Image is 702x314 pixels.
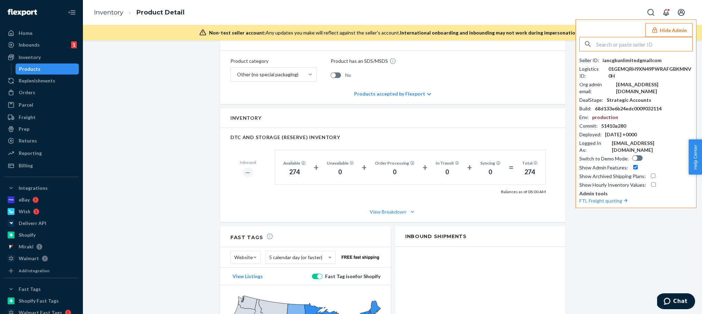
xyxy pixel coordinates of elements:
div: Show Admin Features : [579,164,628,171]
div: iancgkunlimitedgmailcom [603,57,662,64]
div: Env : [579,114,589,121]
p: Admin tools [579,190,693,197]
button: Hide Admin [645,23,693,37]
a: Returns [4,135,79,146]
button: Close Navigation [65,6,79,19]
div: + [314,161,319,174]
div: Switch to Demo Mode : [579,155,629,162]
div: Add Integration [19,268,49,274]
div: Home [19,30,32,37]
button: Integrations [4,183,79,194]
div: Fast Tag is on for Shopify [324,273,380,280]
a: Shopify [4,229,79,241]
p: Balances as of 08:00 AM [501,189,546,195]
div: Billing [19,162,33,169]
a: Add Integration [4,267,79,275]
a: Billing [4,160,79,171]
div: Any updates you make will reflect against the seller's account. [209,29,579,36]
div: In Transit [436,160,459,166]
div: Shopify Fast Tags [19,297,59,304]
a: Inbounds1 [4,39,79,50]
button: Open notifications [659,6,673,19]
img: Flexport logo [8,9,37,16]
span: Website [234,252,253,263]
div: Integrations [19,185,48,192]
div: ― [243,168,253,177]
div: 01GEMQRH9XN49PWRAFGBKMNV0H [608,66,693,79]
div: DealStage : [579,97,603,104]
div: 274 [283,168,305,177]
img: website-free-fast.ac112c9d76101210657a4eea9f63645d.png [340,255,380,259]
div: Products accepted by Flexport [354,84,431,104]
div: Org admin email : [579,81,613,95]
div: 0 [480,168,500,177]
div: Show Hourly Inventory Values : [579,181,646,188]
div: Deployed : [579,131,601,138]
div: + [467,161,472,174]
h2: Fast Tags [230,233,273,241]
a: Deliverr API [4,218,79,229]
div: Prep [19,126,29,133]
span: 5 calendar day (or faster) [269,252,322,263]
div: Freight [19,114,36,121]
button: Fast Tags [4,284,79,295]
div: Products [19,66,40,72]
div: 274 [522,168,538,177]
a: Parcel [4,99,79,110]
p: Product has an SDS/MSDS [331,58,388,65]
div: Walmart [19,255,39,262]
h2: Inbound Shipments [395,226,566,247]
div: [EMAIL_ADDRESS][DOMAIN_NAME] [612,140,693,154]
span: No [345,72,351,79]
div: Build : [579,105,591,112]
div: 0 [436,168,459,177]
button: Help Center [689,139,702,175]
a: Orders [4,87,79,98]
input: Other (no special packaging) [236,71,237,78]
input: Search or paste seller ID [596,37,692,51]
a: Products [16,63,79,75]
h2: DTC AND STORAGE (RESERVE) INVENTORY [230,135,555,140]
a: Freight [4,112,79,123]
div: Order Processing [375,160,414,166]
a: Replenishments [4,75,79,86]
div: Inbounds [19,41,40,48]
div: Seller ID : [579,57,599,64]
div: 0 [327,168,354,177]
div: Show Archived Shipping Plans : [579,173,646,180]
ol: breadcrumbs [88,2,190,23]
div: Logged In As : [579,140,608,154]
div: + [362,161,367,174]
a: Shopify Fast Tags [4,295,79,306]
a: Walmart [4,253,79,264]
div: Logistics ID : [579,66,605,79]
div: Deliverr API [19,220,46,227]
iframe: Opens a widget where you can chat to one of our agents [657,293,695,311]
div: Returns [19,137,37,144]
div: eBay [19,196,30,203]
div: [EMAIL_ADDRESS][DOMAIN_NAME] [616,81,693,95]
div: Wish [19,208,30,215]
div: + [423,161,427,174]
a: FTL Freight quoting [579,198,629,204]
button: Open Search Box [644,6,658,19]
div: Parcel [19,101,33,108]
a: Reporting [4,148,79,159]
div: production [592,114,618,121]
button: View Listings [230,273,265,279]
div: = [509,161,514,174]
div: 51410a280 [601,122,626,129]
div: Unavailable [327,160,354,166]
div: Syncing [480,160,500,166]
div: Inventory [19,54,41,61]
a: Product Detail [136,9,184,16]
span: International onboarding and inbounding may not work during impersonation. [400,30,579,36]
div: Fast Tags [19,286,41,293]
div: Available [283,160,305,166]
a: Mirakl [4,241,79,252]
a: Home [4,28,79,39]
div: 1 [71,41,77,48]
p: Product category [230,58,317,65]
div: Other (no special packaging) [237,71,298,78]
